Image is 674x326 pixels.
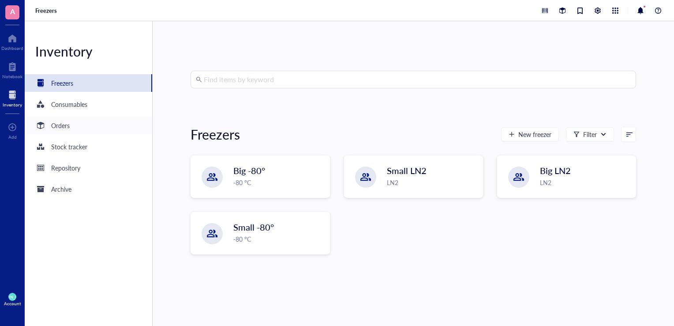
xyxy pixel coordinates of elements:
div: -80 °C [233,178,324,187]
div: -80 °C [233,234,324,244]
div: Add [8,134,17,140]
span: Big -80° [233,164,265,177]
div: Consumables [51,99,87,109]
div: Filter [583,129,597,139]
a: Inventory [3,88,22,107]
div: LN2 [540,178,630,187]
div: Archive [51,184,71,194]
a: Dashboard [1,31,23,51]
button: New freezer [501,127,559,141]
div: Freezers [51,78,73,88]
a: Freezers [35,7,59,15]
div: Repository [51,163,80,173]
div: Notebook [2,74,22,79]
div: Freezers [191,125,240,143]
a: Stock tracker [25,138,152,155]
a: Notebook [2,60,22,79]
div: Account [4,301,21,306]
span: Small -80° [233,221,274,233]
a: Repository [25,159,152,177]
div: Orders [51,121,70,130]
a: Archive [25,180,152,198]
a: Freezers [25,74,152,92]
a: Orders [25,117,152,134]
span: New freezer [518,131,551,138]
a: Consumables [25,95,152,113]
span: A [10,6,15,17]
div: Inventory [25,42,152,60]
div: LN2 [387,178,477,187]
div: Inventory [3,102,22,107]
div: Stock tracker [51,142,87,152]
span: Big LN2 [540,164,571,177]
div: Dashboard [1,45,23,51]
span: Small LN2 [387,164,427,177]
